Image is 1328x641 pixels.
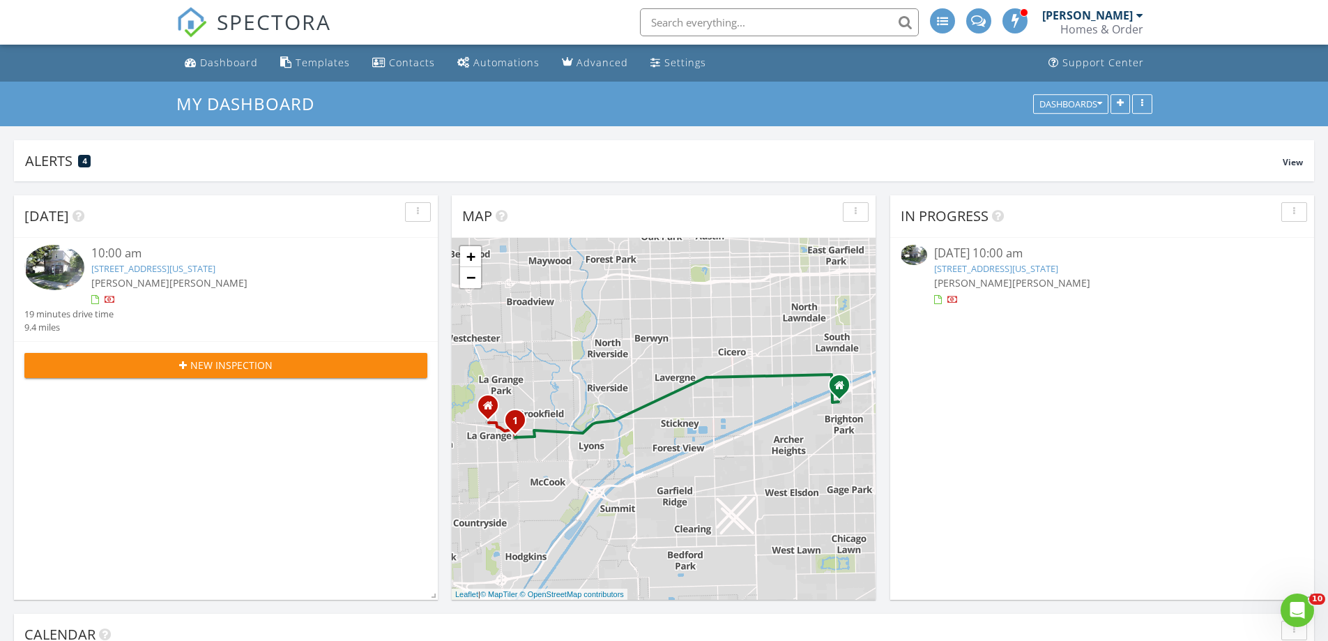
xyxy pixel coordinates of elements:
a: Support Center [1043,50,1150,76]
button: Dashboards [1033,94,1108,114]
a: © MapTiler [480,590,518,598]
div: 302 N Catherine Ave, La Grange Park IL 60526 [488,405,496,414]
span: [PERSON_NAME] [934,276,1012,289]
a: [DATE] 10:00 am [STREET_ADDRESS][US_STATE] [PERSON_NAME][PERSON_NAME] [901,245,1304,307]
span: [PERSON_NAME] [1012,276,1090,289]
span: [PERSON_NAME] [169,276,247,289]
a: Zoom out [460,267,481,288]
div: Dashboard [200,56,258,69]
div: Dashboards [1039,99,1102,109]
span: New Inspection [190,358,273,372]
a: Dashboard [179,50,264,76]
div: Support Center [1062,56,1144,69]
a: Zoom in [460,246,481,267]
div: [PERSON_NAME] [1042,8,1133,22]
div: 3038 w 36th pl, Chicago IL 60632 [839,385,848,393]
a: Templates [275,50,356,76]
div: | [452,589,627,601]
a: [STREET_ADDRESS][US_STATE] [91,262,215,275]
div: 19 minutes drive time [24,308,114,321]
span: View [1283,156,1303,168]
div: 149 Washington Ave, La Grange, IL 60525 [515,420,524,428]
a: Settings [645,50,712,76]
span: [PERSON_NAME] [91,276,169,289]
span: SPECTORA [217,7,331,36]
i: 1 [512,416,518,426]
div: 10:00 am [91,245,394,262]
input: Search everything... [640,8,919,36]
span: Map [462,206,492,225]
img: 9352798%2Fcover_photos%2FB3HHIukySJNvNt2uliOR%2Fsmall.jpeg [24,245,84,290]
iframe: Intercom live chat [1281,594,1314,627]
div: 9.4 miles [24,321,114,334]
div: [DATE] 10:00 am [934,245,1270,262]
div: Alerts [25,151,1283,170]
div: Templates [296,56,350,69]
span: In Progress [901,206,989,225]
span: 4 [82,156,87,166]
img: 9352798%2Fcover_photos%2FB3HHIukySJNvNt2uliOR%2Fsmall.jpeg [901,245,927,265]
span: 10 [1309,594,1325,605]
a: SPECTORA [176,19,331,48]
div: Automations [473,56,540,69]
a: © OpenStreetMap contributors [520,590,624,598]
div: Contacts [389,56,435,69]
a: [STREET_ADDRESS][US_STATE] [934,262,1058,275]
a: My Dashboard [176,92,326,115]
div: Settings [664,56,706,69]
a: Advanced [556,50,634,76]
div: Homes & Order [1060,22,1143,36]
span: [DATE] [24,206,69,225]
a: Contacts [367,50,441,76]
div: Advanced [577,56,628,69]
a: Leaflet [455,590,478,598]
img: The Best Home Inspection Software - Spectora [176,7,207,38]
a: Automations (Advanced) [452,50,545,76]
a: 10:00 am [STREET_ADDRESS][US_STATE] [PERSON_NAME][PERSON_NAME] 19 minutes drive time 9.4 miles [24,245,427,334]
button: New Inspection [24,353,427,378]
